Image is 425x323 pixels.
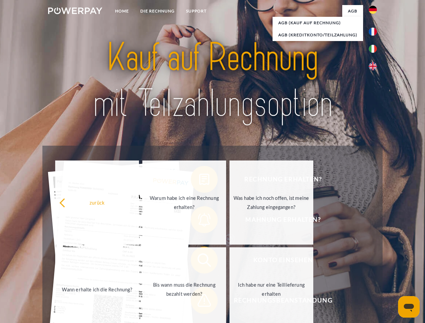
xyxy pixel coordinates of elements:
[59,198,135,207] div: zurück
[273,29,363,41] a: AGB (Kreditkonto/Teilzahlung)
[369,28,377,36] img: fr
[369,62,377,70] img: en
[342,5,363,17] a: agb
[48,7,102,14] img: logo-powerpay-white.svg
[146,193,222,212] div: Warum habe ich eine Rechnung erhalten?
[59,285,135,294] div: Wann erhalte ich die Rechnung?
[369,6,377,14] img: de
[64,32,361,129] img: title-powerpay_de.svg
[229,160,313,245] a: Was habe ich noch offen, ist meine Zahlung eingegangen?
[234,193,309,212] div: Was habe ich noch offen, ist meine Zahlung eingegangen?
[146,280,222,298] div: Bis wann muss die Rechnung bezahlt werden?
[398,296,420,318] iframe: Schaltfläche zum Öffnen des Messaging-Fensters
[234,280,309,298] div: Ich habe nur eine Teillieferung erhalten
[369,45,377,53] img: it
[109,5,135,17] a: Home
[180,5,212,17] a: SUPPORT
[135,5,180,17] a: DIE RECHNUNG
[273,17,363,29] a: AGB (Kauf auf Rechnung)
